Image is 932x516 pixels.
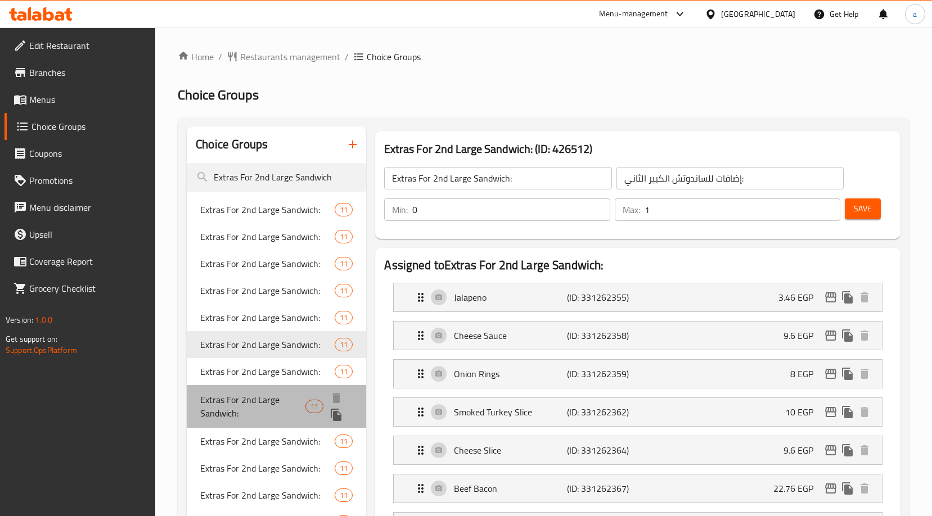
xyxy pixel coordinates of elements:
div: Expand [394,322,882,350]
a: Choice Groups [4,113,156,140]
p: (ID: 331262358) [567,329,642,342]
p: (ID: 331262364) [567,443,642,457]
button: delete [856,289,873,306]
li: Expand [384,393,892,431]
span: Get support on: [6,332,57,346]
div: Choices [335,311,353,324]
span: Extras For 2nd Large Sandwich: [200,365,335,378]
a: Branches [4,59,156,86]
p: Cheese Slice [454,443,567,457]
li: Expand [384,469,892,508]
a: Menu disclaimer [4,194,156,221]
span: 1.0.0 [35,313,52,327]
div: Expand [394,360,882,388]
a: Edit Restaurant [4,32,156,59]
span: 11 [335,232,352,242]
p: Min: [392,203,408,216]
span: Extras For 2nd Large Sandwich: [200,203,335,216]
div: Extras For 2nd Large Sandwich:11 [187,304,366,331]
span: Coverage Report [29,255,147,268]
span: Extras For 2nd Large Sandwich: [200,393,305,420]
button: delete [328,390,345,406]
span: Grocery Checklist [29,282,147,295]
a: Menus [4,86,156,113]
div: Expand [394,283,882,311]
p: 22.76 EGP [773,482,822,495]
span: 11 [335,340,352,350]
div: Extras For 2nd Large Sandwich:11 [187,331,366,358]
p: Max: [623,203,640,216]
div: [GEOGRAPHIC_DATA] [721,8,795,20]
span: Version: [6,313,33,327]
li: Expand [384,431,892,469]
span: Save [854,202,872,216]
div: Expand [394,436,882,464]
span: 11 [335,259,352,269]
div: Choices [335,488,353,502]
li: Expand [384,316,892,355]
p: (ID: 331262362) [567,405,642,419]
p: 9.6 EGP [784,329,822,342]
p: Smoked Turkey Slice [454,405,567,419]
a: Home [178,50,214,64]
a: Coverage Report [4,248,156,275]
span: Extras For 2nd Large Sandwich: [200,488,335,502]
div: Extras For 2nd Large Sandwich:11 [187,482,366,509]
span: Promotions [29,174,147,187]
span: Coupons [29,147,147,160]
li: / [218,50,222,64]
button: duplicate [839,480,856,497]
button: duplicate [839,327,856,344]
span: 11 [335,366,352,377]
span: Menu disclaimer [29,201,147,214]
button: delete [856,442,873,459]
p: 9.6 EGP [784,443,822,457]
button: duplicate [839,442,856,459]
div: Choices [335,338,353,351]
span: Extras For 2nd Large Sandwich: [200,338,335,351]
a: Promotions [4,167,156,194]
div: Extras For 2nd Large Sandwich:11 [187,358,366,385]
input: search [187,163,366,192]
h2: Choice Groups [196,136,268,153]
span: Extras For 2nd Large Sandwich: [200,257,335,270]
span: 11 [306,401,323,412]
span: Edit Restaurant [29,39,147,52]
button: edit [822,327,839,344]
button: edit [822,289,839,306]
button: duplicate [328,406,345,423]
span: Choice Groups [367,50,421,64]
div: Expand [394,474,882,503]
a: Grocery Checklist [4,275,156,302]
li: Expand [384,278,892,316]
nav: breadcrumb [178,50,910,64]
div: Extras For 2nd Large Sandwich:11 [187,455,366,482]
div: Extras For 2nd Large Sandwich:11deleteduplicate [187,385,366,428]
button: duplicate [839,289,856,306]
p: 3.46 EGP [778,291,822,304]
span: Extras For 2nd Large Sandwich: [200,230,335,243]
button: edit [822,365,839,382]
span: Menus [29,93,147,106]
span: 11 [335,313,352,323]
span: Choice Groups [31,120,147,133]
span: 11 [335,463,352,474]
span: 11 [335,436,352,447]
span: Upsell [29,228,147,241]
div: Choices [335,461,353,475]
button: edit [822,480,839,497]
button: duplicate [839,404,856,420]
p: (ID: 331262355) [567,291,642,304]
span: Extras For 2nd Large Sandwich: [200,311,335,324]
a: Coupons [4,140,156,167]
p: 10 EGP [785,405,822,419]
p: Jalapeno [454,291,567,304]
li: / [345,50,349,64]
div: Choices [335,365,353,378]
button: Save [845,198,881,219]
div: Extras For 2nd Large Sandwich:11 [187,428,366,455]
button: duplicate [839,365,856,382]
div: Extras For 2nd Large Sandwich:11 [187,277,366,304]
div: Menu-management [599,7,668,21]
button: edit [822,404,839,420]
